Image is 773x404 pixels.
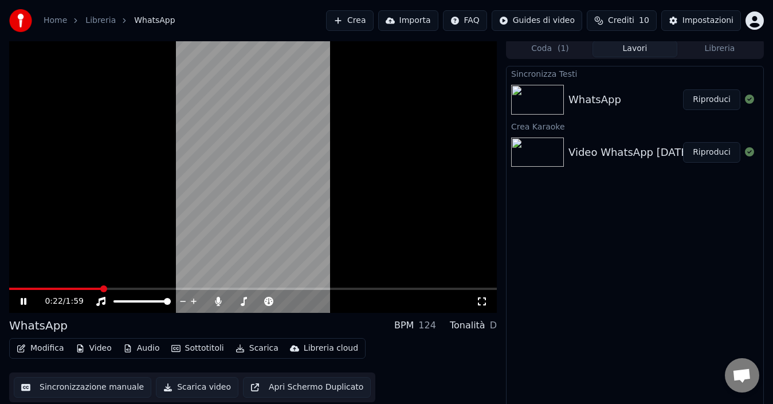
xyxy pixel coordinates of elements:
button: Libreria [677,41,762,57]
a: Libreria [85,15,116,26]
nav: breadcrumb [44,15,175,26]
div: BPM [394,319,414,332]
button: Audio [119,340,164,356]
button: Video [71,340,116,356]
div: Crea Karaoke [507,119,763,133]
span: 10 [639,15,649,26]
span: WhatsApp [134,15,175,26]
button: Crea [326,10,373,31]
span: 0:22 [45,296,62,307]
span: 1:59 [66,296,84,307]
button: Importa [378,10,438,31]
div: Sincronizza Testi [507,66,763,80]
button: Guides di video [492,10,582,31]
button: Scarica video [156,377,238,398]
div: Aprire la chat [725,358,759,393]
div: / [45,296,72,307]
button: Coda [508,41,592,57]
a: Home [44,15,67,26]
button: Sincronizzazione manuale [14,377,151,398]
button: Impostazioni [661,10,741,31]
img: youka [9,9,32,32]
div: Impostazioni [682,15,733,26]
button: Lavori [592,41,677,57]
div: Tonalità [450,319,485,332]
button: Modifica [12,340,69,356]
button: FAQ [443,10,487,31]
span: Crediti [608,15,634,26]
div: WhatsApp [568,92,621,108]
span: ( 1 ) [558,43,569,54]
button: Riproduci [683,89,740,110]
div: D [490,319,497,332]
div: 124 [418,319,436,332]
button: Apri Schermo Duplicato [243,377,371,398]
button: Riproduci [683,142,740,163]
button: Scarica [231,340,283,356]
div: WhatsApp [9,317,68,334]
div: Libreria cloud [304,343,358,354]
button: Sottotitoli [167,340,229,356]
button: Crediti10 [587,10,657,31]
